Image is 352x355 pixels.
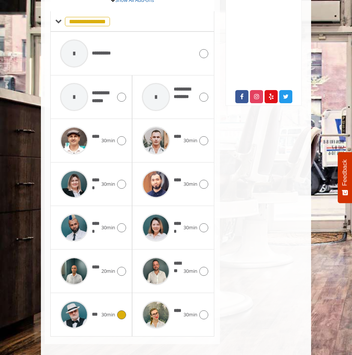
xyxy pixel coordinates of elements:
span: 30min [184,180,197,188]
span: 30min [101,224,115,232]
span: 30min [101,311,115,319]
span: 30min [101,137,115,144]
span: Feedback [341,159,348,186]
span: 30min [184,267,197,275]
span: 30min [184,137,197,144]
span: 20min [101,267,115,275]
button: Feedback - Show survey [338,152,352,203]
span: 30min [184,224,197,232]
span: 30min [101,180,115,188]
span: 30min [184,311,197,319]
